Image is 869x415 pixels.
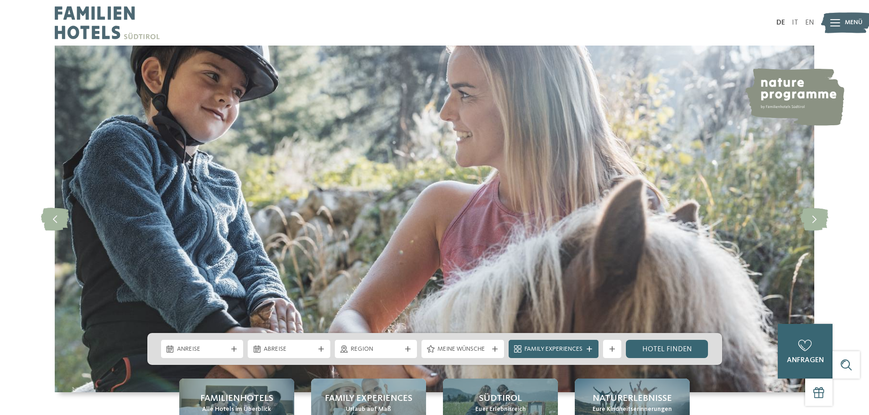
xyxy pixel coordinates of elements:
span: Abreise [264,345,314,354]
span: Region [351,345,401,354]
a: anfragen [778,324,833,379]
span: Südtirol [479,392,522,405]
span: Familienhotels [200,392,273,405]
img: nature programme by Familienhotels Südtirol [744,68,844,126]
span: Alle Hotels im Überblick [202,405,271,414]
span: Family Experiences [325,392,412,405]
span: Eure Kindheitserinnerungen [593,405,672,414]
a: EN [805,19,814,26]
span: anfragen [787,357,824,364]
a: IT [792,19,798,26]
a: DE [776,19,785,26]
span: Meine Wünsche [437,345,488,354]
span: Euer Erlebnisreich [475,405,526,414]
span: Anreise [177,345,228,354]
span: Urlaub auf Maß [346,405,391,414]
img: Familienhotels Südtirol: The happy family places [55,46,814,392]
span: Naturerlebnisse [593,392,672,405]
a: Hotel finden [626,340,708,358]
span: Family Experiences [525,345,583,354]
span: Menü [845,18,863,27]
